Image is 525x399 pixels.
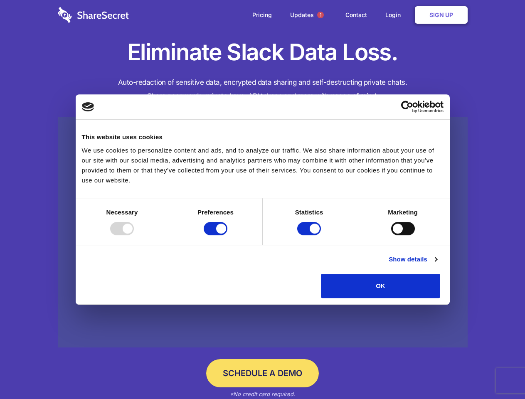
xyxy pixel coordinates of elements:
strong: Necessary [106,209,138,216]
a: Show details [389,254,437,264]
span: 1 [317,12,324,18]
em: *No credit card required. [230,391,295,397]
a: Contact [337,2,375,28]
a: Login [377,2,413,28]
a: Sign Up [415,6,468,24]
h1: Eliminate Slack Data Loss. [58,37,468,67]
strong: Preferences [197,209,234,216]
h4: Auto-redaction of sensitive data, encrypted data sharing and self-destructing private chats. Shar... [58,76,468,103]
a: Wistia video thumbnail [58,117,468,348]
img: logo-wordmark-white-trans-d4663122ce5f474addd5e946df7df03e33cb6a1c49d2221995e7729f52c070b2.svg [58,7,129,23]
button: OK [321,274,440,298]
img: logo [82,102,94,111]
a: Pricing [244,2,280,28]
strong: Statistics [295,209,323,216]
div: We use cookies to personalize content and ads, and to analyze our traffic. We also share informat... [82,145,444,185]
strong: Marketing [388,209,418,216]
a: Schedule a Demo [206,359,319,387]
a: Usercentrics Cookiebot - opens in a new window [371,101,444,113]
div: This website uses cookies [82,132,444,142]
